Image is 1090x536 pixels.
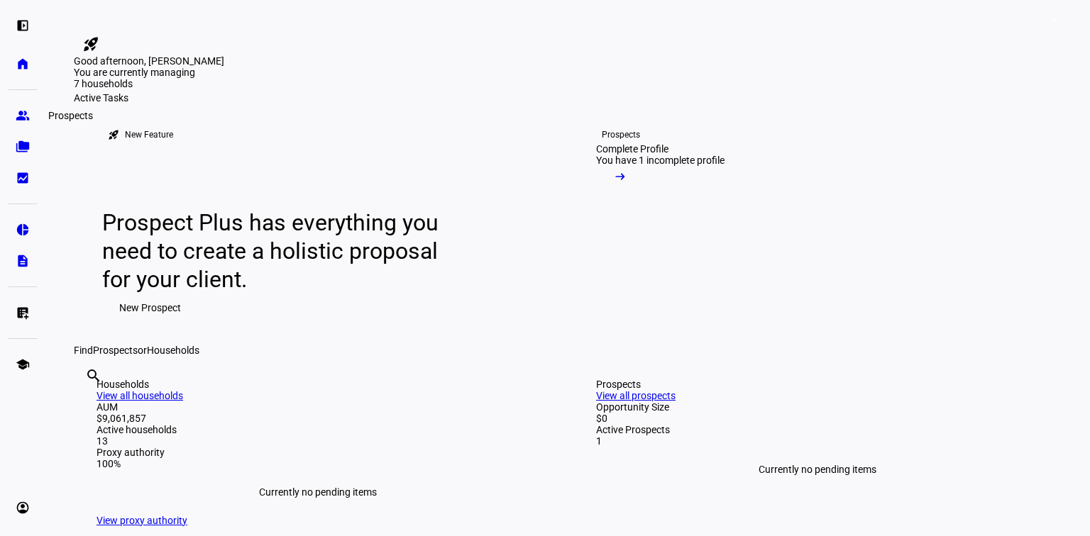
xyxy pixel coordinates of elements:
[596,447,1039,492] div: Currently no pending items
[9,101,37,130] a: group
[573,104,809,345] a: ProspectsComplete ProfileYou have 1 incomplete profile
[97,515,187,526] a: View proxy authority
[102,208,452,294] div: Prospect Plus has everything you need to create a holistic proposal for your client.
[85,367,102,384] mat-icon: search
[119,294,181,322] span: New Prospect
[596,390,676,401] a: View all prospects
[74,67,195,78] span: You are currently managing
[596,143,668,155] div: Complete Profile
[16,18,30,33] eth-mat-symbol: left_panel_open
[9,50,37,78] a: home
[97,413,539,424] div: $9,061,857
[102,294,198,322] button: New Prospect
[596,401,1039,413] div: Opportunity Size
[97,435,539,447] div: 13
[596,413,1039,424] div: $0
[9,216,37,244] a: pie_chart
[43,107,99,124] div: Prospects
[74,55,1062,67] div: Good afternoon, [PERSON_NAME]
[16,57,30,71] eth-mat-symbol: home
[9,164,37,192] a: bid_landscape
[147,345,199,356] span: Households
[108,129,119,140] mat-icon: rocket_launch
[596,379,1039,390] div: Prospects
[97,447,539,458] div: Proxy authority
[16,306,30,320] eth-mat-symbol: list_alt_add
[97,424,539,435] div: Active households
[9,133,37,161] a: folder_copy
[97,390,183,401] a: View all households
[74,345,1062,356] div: Find or
[97,458,539,469] div: 100%
[97,401,539,413] div: AUM
[596,155,725,166] div: You have 1 incomplete profile
[16,223,30,237] eth-mat-symbol: pie_chart
[16,140,30,154] eth-mat-symbol: folder_copy
[16,501,30,515] eth-mat-symbol: account_circle
[16,357,30,372] eth-mat-symbol: school
[16,108,30,123] eth-mat-symbol: group
[85,386,88,403] input: Enter name of prospect or household
[9,247,37,275] a: description
[1049,14,1060,26] span: 2
[74,78,216,92] div: 7 households
[93,345,138,356] span: Prospects
[74,92,1062,104] div: Active Tasks
[97,379,539,390] div: Households
[125,129,173,140] div: New Feature
[16,171,30,185] eth-mat-symbol: bid_landscape
[613,169,627,184] mat-icon: arrow_right_alt
[602,129,640,140] div: Prospects
[596,424,1039,435] div: Active Prospects
[16,254,30,268] eth-mat-symbol: description
[596,435,1039,447] div: 1
[97,469,539,515] div: Currently no pending items
[82,35,99,52] mat-icon: rocket_launch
